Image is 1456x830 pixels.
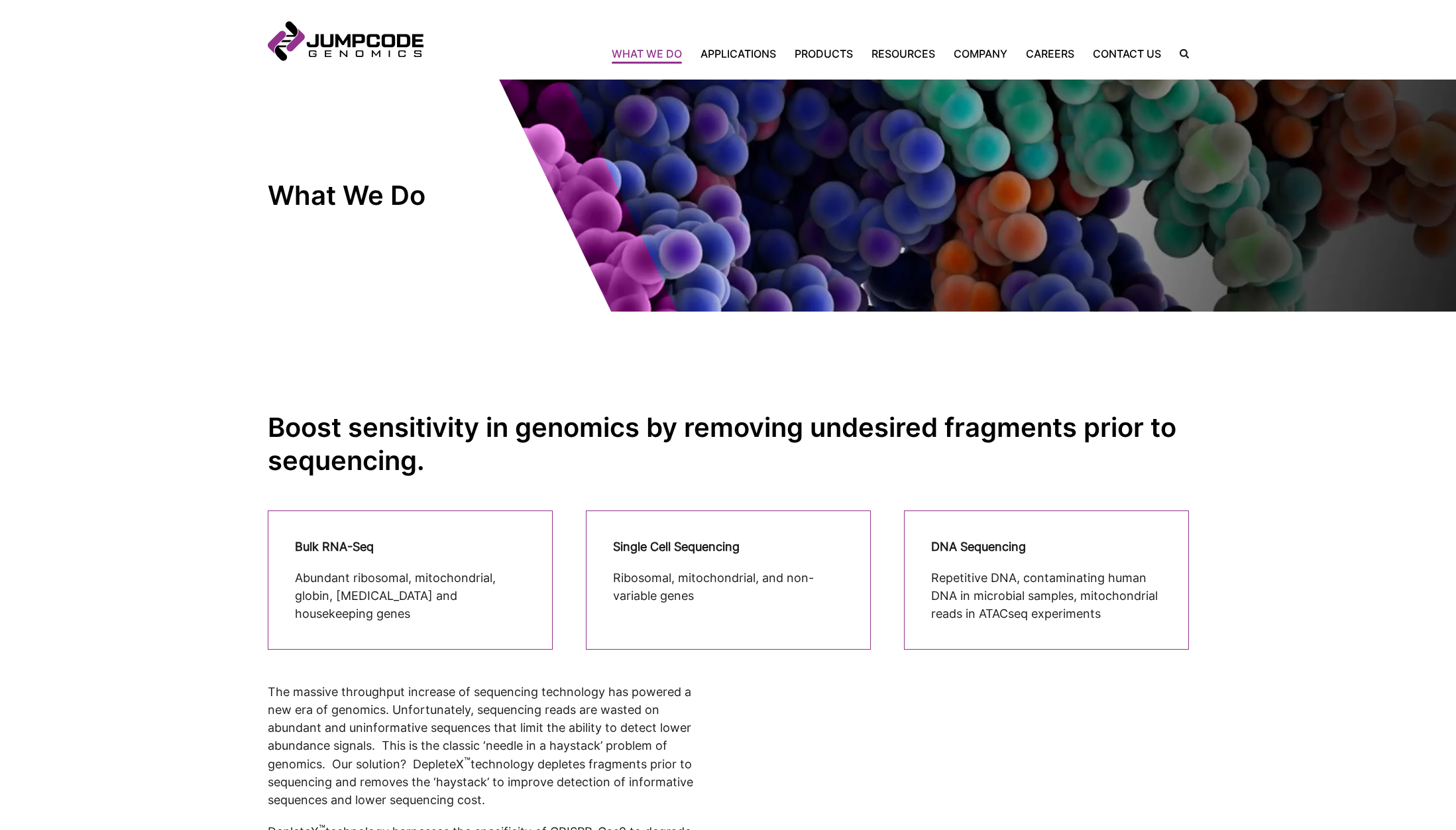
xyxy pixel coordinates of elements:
p: Abundant ribosomal, mitochondrial, globin, [MEDICAL_DATA] and housekeeping genes [295,569,526,622]
label: Search the site. [1170,49,1189,58]
a: Products [785,46,862,62]
p: Repetitive DNA, contaminating human DNA in microbial samples, mitochondrial reads in ATACseq expe... [931,569,1162,622]
a: Contact Us [1084,46,1170,62]
a: Resources [862,46,944,62]
h1: What We Do [268,179,506,212]
strong: Single Cell Sequencing [613,540,740,554]
a: Careers [1017,46,1084,62]
sup: ™ [464,756,471,766]
a: What We Do [612,46,691,62]
a: Applications [691,46,785,62]
strong: DNA Sequencing [931,540,1026,554]
nav: Primary Navigation [423,46,1170,62]
strong: Boost sensitivity in genomics by removing undesired fragments prior to sequencing. [268,411,1176,477]
strong: Bulk RNA-Seq [295,540,374,554]
a: Company [944,46,1017,62]
p: Ribosomal, mitochondrial, and non-variable genes [613,569,844,605]
p: The massive throughput increase of sequencing technology has powered a new era of genomics. Unfor... [268,683,712,809]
